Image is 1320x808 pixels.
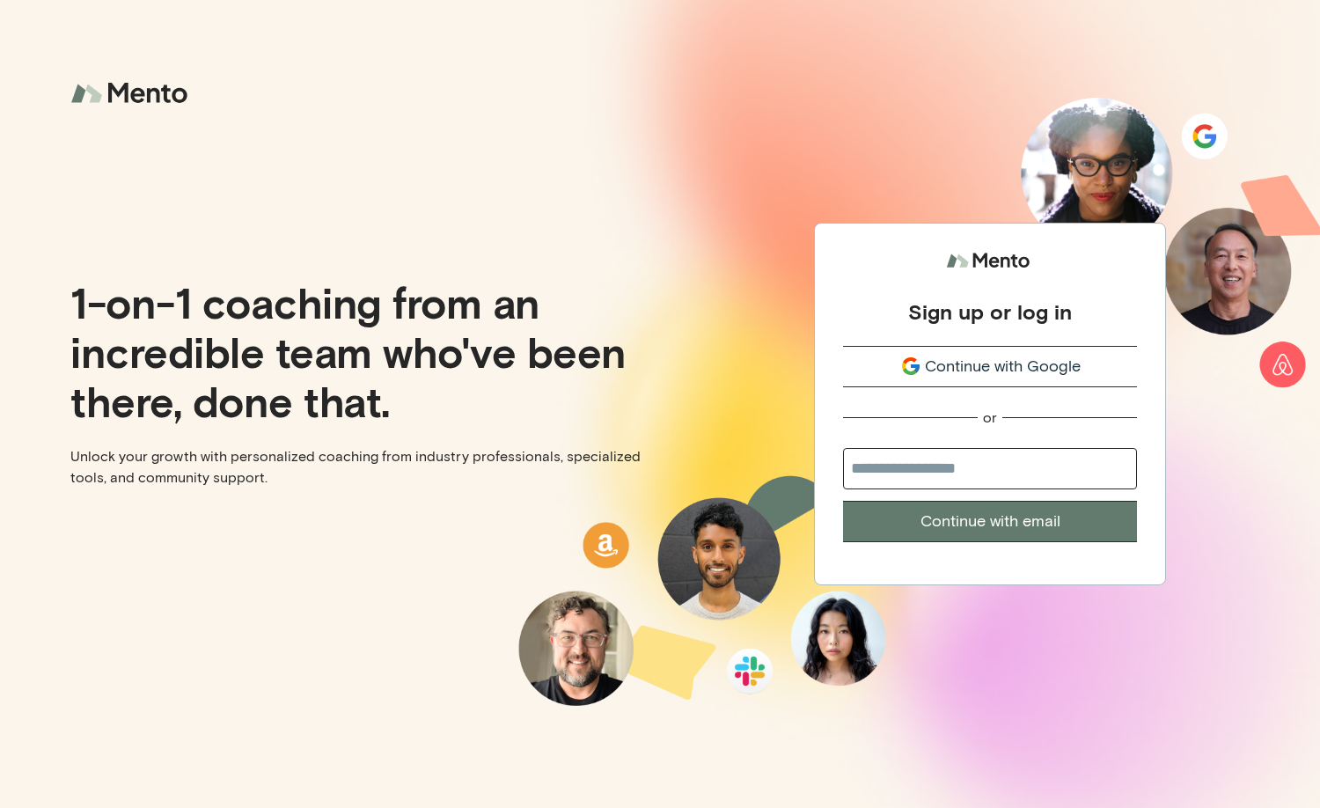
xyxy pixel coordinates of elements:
[983,408,997,427] div: or
[908,298,1072,325] div: Sign up or log in
[70,70,194,117] img: logo
[843,346,1137,387] button: Continue with Google
[70,446,646,488] p: Unlock your growth with personalized coaching from industry professionals, specialized tools, and...
[925,355,1081,378] span: Continue with Google
[843,501,1137,542] button: Continue with email
[946,245,1034,277] img: logo.svg
[70,277,646,425] p: 1-on-1 coaching from an incredible team who've been there, done that.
